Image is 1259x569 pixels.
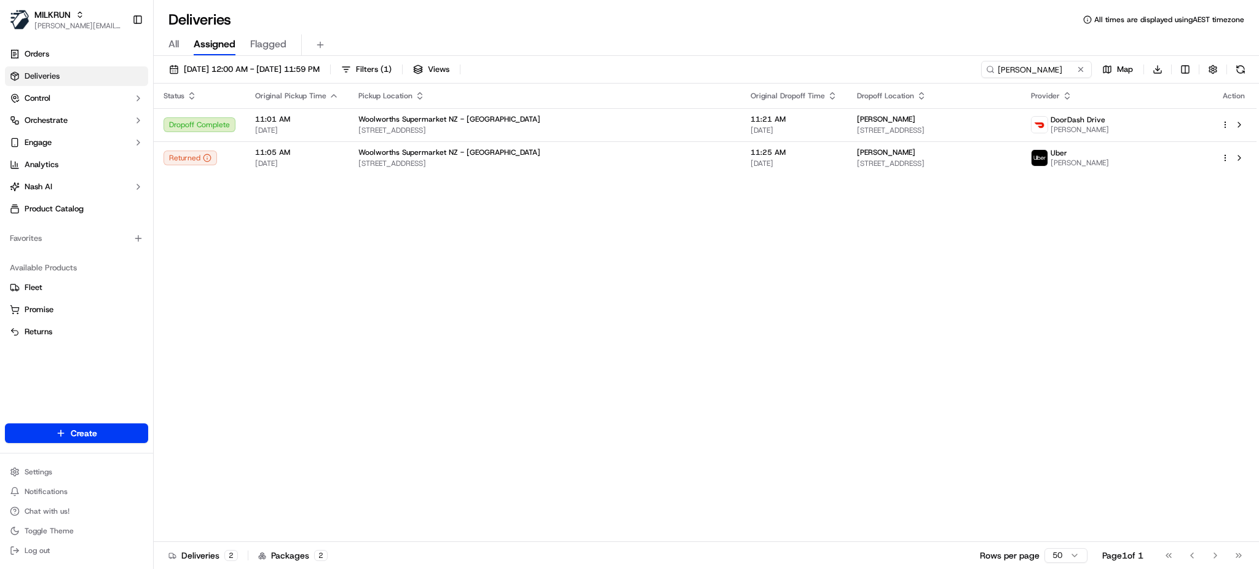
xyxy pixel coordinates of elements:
[5,88,148,108] button: Control
[5,5,127,34] button: MILKRUNMILKRUN[PERSON_NAME][EMAIL_ADDRESS][DOMAIN_NAME]
[1117,64,1133,75] span: Map
[184,64,320,75] span: [DATE] 12:00 AM - [DATE] 11:59 PM
[1221,91,1247,101] div: Action
[751,159,837,168] span: [DATE]
[34,9,71,21] button: MILKRUN
[5,229,148,248] div: Favorites
[1031,91,1060,101] span: Provider
[255,114,339,124] span: 11:01 AM
[25,203,84,214] span: Product Catalog
[857,125,1011,135] span: [STREET_ADDRESS]
[99,173,202,195] a: 💻API Documentation
[12,12,37,37] img: Nash
[5,463,148,481] button: Settings
[358,91,412,101] span: Pickup Location
[857,147,915,157] span: [PERSON_NAME]
[209,121,224,136] button: Start new chat
[194,37,235,52] span: Assigned
[71,427,97,439] span: Create
[25,178,94,190] span: Knowledge Base
[1032,150,1048,166] img: uber-new-logo.jpeg
[5,522,148,540] button: Toggle Theme
[381,64,392,75] span: ( 1 )
[12,49,224,69] p: Welcome 👋
[10,304,143,315] a: Promise
[1102,549,1143,562] div: Page 1 of 1
[87,208,149,218] a: Powered byPylon
[12,117,34,139] img: 1736555255976-a54dd68f-1ca7-489b-9aae-adbdc363a1c4
[255,147,339,157] span: 11:05 AM
[5,322,148,342] button: Returns
[1051,125,1109,135] span: [PERSON_NAME]
[356,64,392,75] span: Filters
[314,550,328,561] div: 2
[751,114,837,124] span: 11:21 AM
[164,151,217,165] button: Returned
[1094,15,1244,25] span: All times are displayed using AEST timezone
[34,21,122,31] button: [PERSON_NAME][EMAIL_ADDRESS][DOMAIN_NAME]
[5,155,148,175] a: Analytics
[25,282,42,293] span: Fleet
[1232,61,1249,78] button: Refresh
[751,147,837,157] span: 11:25 AM
[428,64,449,75] span: Views
[255,125,339,135] span: [DATE]
[5,111,148,130] button: Orchestrate
[5,177,148,197] button: Nash AI
[336,61,397,78] button: Filters(1)
[250,37,286,52] span: Flagged
[1097,61,1139,78] button: Map
[25,137,52,148] span: Engage
[358,147,540,157] span: Woolworths Supermarket NZ - [GEOGRAPHIC_DATA]
[164,91,184,101] span: Status
[168,549,238,562] div: Deliveries
[25,115,68,126] span: Orchestrate
[1051,158,1109,168] span: [PERSON_NAME]
[42,130,156,139] div: We're available if you need us!
[5,133,148,152] button: Engage
[25,49,49,60] span: Orders
[5,503,148,520] button: Chat with us!
[751,125,837,135] span: [DATE]
[224,550,238,561] div: 2
[5,483,148,500] button: Notifications
[1051,115,1105,125] span: DoorDash Drive
[5,278,148,297] button: Fleet
[857,159,1011,168] span: [STREET_ADDRESS]
[10,10,30,29] img: MILKRUN
[408,61,455,78] button: Views
[5,423,148,443] button: Create
[164,61,325,78] button: [DATE] 12:00 AM - [DATE] 11:59 PM
[5,44,148,64] a: Orders
[5,258,148,278] div: Available Products
[42,117,202,130] div: Start new chat
[25,526,74,536] span: Toggle Theme
[358,159,731,168] span: [STREET_ADDRESS]
[5,300,148,320] button: Promise
[5,199,148,219] a: Product Catalog
[751,91,825,101] span: Original Dropoff Time
[7,173,99,195] a: 📗Knowledge Base
[5,66,148,86] a: Deliveries
[168,10,231,29] h1: Deliveries
[122,208,149,218] span: Pylon
[358,125,731,135] span: [STREET_ADDRESS]
[255,91,326,101] span: Original Pickup Time
[25,546,50,555] span: Log out
[10,282,143,293] a: Fleet
[981,61,1092,78] input: Type to search
[358,114,540,124] span: Woolworths Supermarket NZ - [GEOGRAPHIC_DATA]
[25,93,50,104] span: Control
[10,326,143,337] a: Returns
[25,467,52,477] span: Settings
[857,91,914,101] span: Dropoff Location
[25,326,52,337] span: Returns
[1032,117,1048,133] img: doordash_logo_v2.png
[25,506,69,516] span: Chat with us!
[25,304,53,315] span: Promise
[116,178,197,190] span: API Documentation
[980,549,1040,562] p: Rows per page
[104,179,114,189] div: 💻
